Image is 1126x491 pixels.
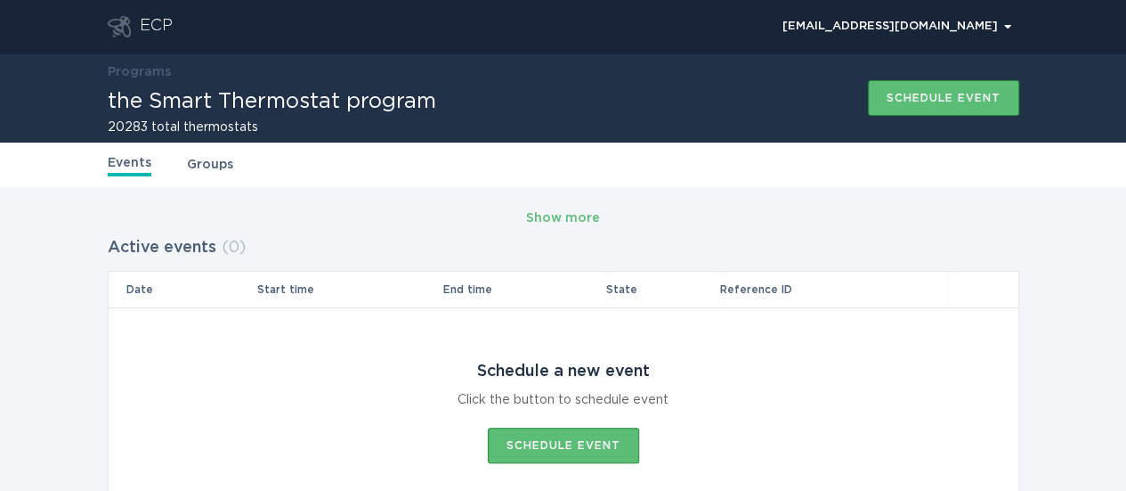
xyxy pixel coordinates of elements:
th: Date [109,272,257,307]
button: Open user account details [774,13,1019,40]
h2: Active events [108,232,216,264]
div: Click the button to schedule event [458,390,668,410]
th: State [605,272,719,307]
div: [EMAIL_ADDRESS][DOMAIN_NAME] [782,21,1011,32]
th: Reference ID [719,272,947,307]
a: Programs [108,66,171,78]
h2: 20283 total thermostats [108,121,436,134]
div: Show more [526,209,600,228]
button: Schedule event [868,80,1019,116]
tr: Table Headers [109,272,1018,307]
button: Go to dashboard [108,16,131,37]
div: Schedule event [506,440,620,451]
a: Groups [187,155,233,175]
div: Popover menu [774,13,1019,40]
th: Start time [256,272,441,307]
span: ( 0 ) [222,240,246,256]
button: Show more [526,205,600,232]
th: End time [442,272,605,307]
div: Schedule a new event [477,362,650,381]
div: Schedule event [887,93,1000,103]
div: ECP [140,16,173,37]
a: Events [108,153,151,176]
h1: the Smart Thermostat program [108,91,436,112]
button: Schedule event [488,428,639,463]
